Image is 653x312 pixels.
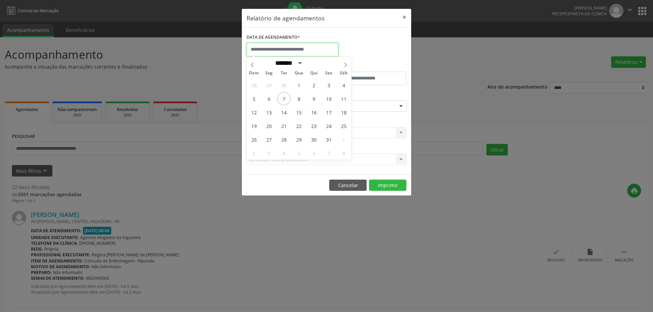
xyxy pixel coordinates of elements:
[247,146,261,160] span: Novembro 2, 2025
[247,92,261,105] span: Outubro 5, 2025
[262,71,277,75] span: Seg
[307,92,320,105] span: Outubro 9, 2025
[292,78,305,92] span: Outubro 1, 2025
[337,133,350,146] span: Novembro 1, 2025
[292,106,305,119] span: Outubro 15, 2025
[262,146,275,160] span: Novembro 3, 2025
[292,146,305,160] span: Novembro 5, 2025
[307,106,320,119] span: Outubro 16, 2025
[336,71,351,75] span: Sáb
[247,119,261,132] span: Outubro 19, 2025
[337,146,350,160] span: Novembro 8, 2025
[306,71,321,75] span: Qui
[277,71,291,75] span: Ter
[329,180,367,191] button: Cancelar
[247,14,324,22] h5: Relatório de agendamentos
[322,78,335,92] span: Outubro 3, 2025
[292,133,305,146] span: Outubro 29, 2025
[262,92,275,105] span: Outubro 6, 2025
[292,92,305,105] span: Outubro 8, 2025
[337,106,350,119] span: Outubro 18, 2025
[322,119,335,132] span: Outubro 24, 2025
[337,119,350,132] span: Outubro 25, 2025
[277,133,290,146] span: Outubro 28, 2025
[277,106,290,119] span: Outubro 14, 2025
[262,133,275,146] span: Outubro 27, 2025
[247,32,300,43] label: DATA DE AGENDAMENTO
[247,106,261,119] span: Outubro 12, 2025
[277,78,290,92] span: Setembro 30, 2025
[307,119,320,132] span: Outubro 23, 2025
[247,133,261,146] span: Outubro 26, 2025
[369,180,406,191] button: Imprimir
[277,146,290,160] span: Novembro 4, 2025
[337,92,350,105] span: Outubro 11, 2025
[292,119,305,132] span: Outubro 22, 2025
[398,9,411,25] button: Close
[328,61,406,72] label: ATÉ
[322,133,335,146] span: Outubro 31, 2025
[262,106,275,119] span: Outubro 13, 2025
[307,78,320,92] span: Outubro 2, 2025
[322,146,335,160] span: Novembro 7, 2025
[322,92,335,105] span: Outubro 10, 2025
[273,59,303,67] select: Month
[303,59,325,67] input: Year
[307,146,320,160] span: Novembro 6, 2025
[322,106,335,119] span: Outubro 17, 2025
[291,71,306,75] span: Qua
[262,78,275,92] span: Setembro 29, 2025
[321,71,336,75] span: Sex
[247,71,262,75] span: Dom
[277,92,290,105] span: Outubro 7, 2025
[337,78,350,92] span: Outubro 4, 2025
[247,78,261,92] span: Setembro 28, 2025
[277,119,290,132] span: Outubro 21, 2025
[307,133,320,146] span: Outubro 30, 2025
[262,119,275,132] span: Outubro 20, 2025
